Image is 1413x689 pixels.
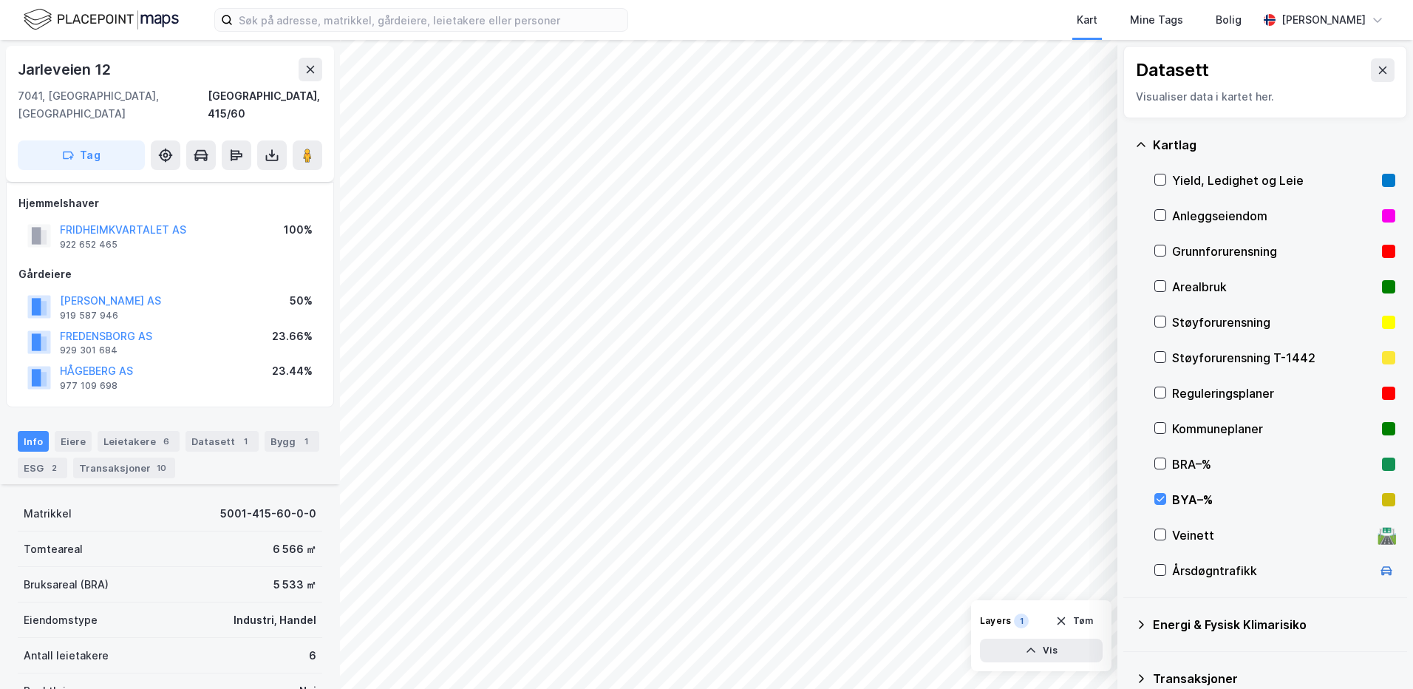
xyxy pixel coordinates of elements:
div: 7041, [GEOGRAPHIC_DATA], [GEOGRAPHIC_DATA] [18,87,208,123]
div: Jarleveien 12 [18,58,113,81]
div: BRA–% [1172,455,1376,473]
div: Kart [1077,11,1097,29]
button: Tag [18,140,145,170]
div: 2 [47,461,61,475]
input: Søk på adresse, matrikkel, gårdeiere, leietakere eller personer [233,9,627,31]
button: Tøm [1046,609,1103,633]
div: 5001-415-60-0-0 [220,505,316,523]
div: 🛣️ [1377,526,1397,545]
div: Eiere [55,431,92,452]
div: Bruksareal (BRA) [24,576,109,594]
div: 5 533 ㎡ [273,576,316,594]
div: [GEOGRAPHIC_DATA], 415/60 [208,87,322,123]
div: Veinett [1172,526,1372,544]
div: 23.44% [272,362,313,380]
div: 100% [284,221,313,239]
div: Årsdøgntrafikk [1172,562,1372,580]
div: Layers [980,615,1011,627]
div: Datasett [1136,58,1209,82]
div: Gårdeiere [18,265,321,283]
div: ESG [18,458,67,478]
div: Industri, Handel [234,611,316,629]
iframe: Chat Widget [1339,618,1413,689]
div: 6 [309,647,316,665]
div: 977 109 698 [60,380,118,392]
div: Bolig [1216,11,1242,29]
div: 50% [290,292,313,310]
div: Antall leietakere [24,647,109,665]
div: Info [18,431,49,452]
div: Yield, Ledighet og Leie [1172,172,1376,189]
button: Vis [980,639,1103,662]
div: Grunnforurensning [1172,242,1376,260]
div: Kommuneplaner [1172,420,1376,438]
div: BYA–% [1172,491,1376,509]
div: Eiendomstype [24,611,98,629]
div: 922 652 465 [60,239,118,251]
div: Reguleringsplaner [1172,384,1376,402]
div: Energi & Fysisk Klimarisiko [1153,616,1395,634]
div: 6 [159,434,174,449]
div: Anleggseiendom [1172,207,1376,225]
div: Visualiser data i kartet her. [1136,88,1395,106]
div: 23.66% [272,327,313,345]
div: 1 [1014,614,1029,628]
div: 6 566 ㎡ [273,540,316,558]
div: 929 301 684 [60,344,118,356]
div: Mine Tags [1130,11,1183,29]
img: logo.f888ab2527a4732fd821a326f86c7f29.svg [24,7,179,33]
div: Arealbruk [1172,278,1376,296]
div: 10 [154,461,169,475]
div: Matrikkel [24,505,72,523]
div: Leietakere [98,431,180,452]
div: Støyforurensning T-1442 [1172,349,1376,367]
div: Tomteareal [24,540,83,558]
div: 1 [299,434,313,449]
div: Kontrollprogram for chat [1339,618,1413,689]
div: Transaksjoner [73,458,175,478]
div: Støyforurensning [1172,313,1376,331]
div: 919 587 946 [60,310,118,322]
div: Kartlag [1153,136,1395,154]
div: Datasett [185,431,259,452]
div: 1 [238,434,253,449]
div: Transaksjoner [1153,670,1395,688]
div: Bygg [265,431,319,452]
div: [PERSON_NAME] [1281,11,1366,29]
div: Hjemmelshaver [18,194,321,212]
